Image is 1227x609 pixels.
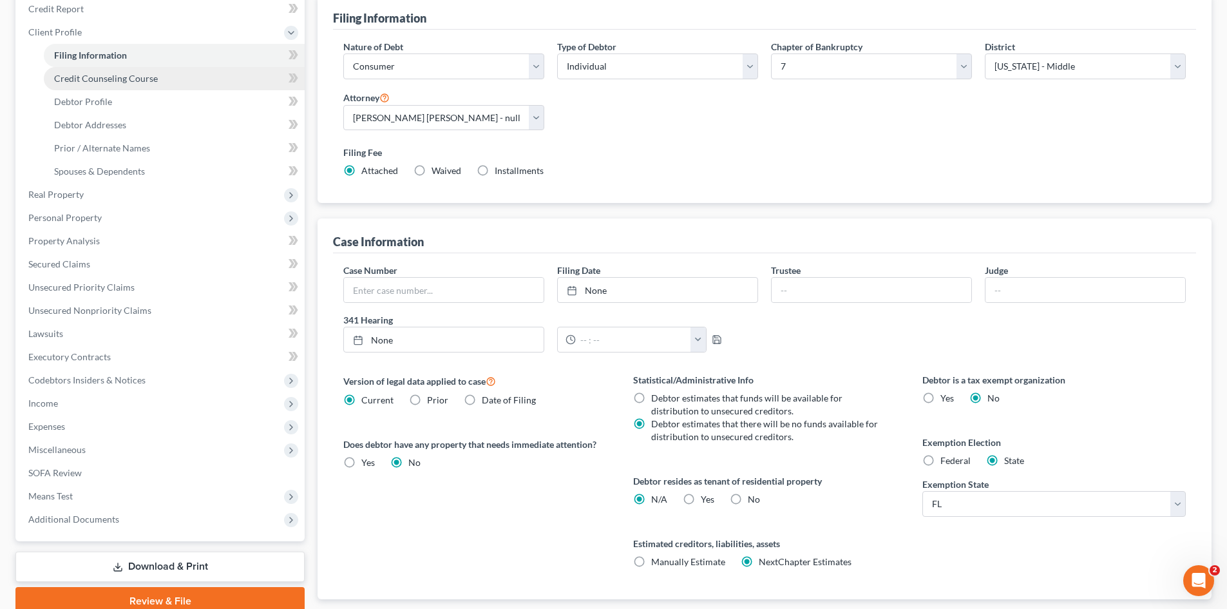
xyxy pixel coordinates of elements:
[28,282,135,293] span: Unsecured Priority Claims
[333,10,426,26] div: Filing Information
[28,328,63,339] span: Lawsuits
[748,494,760,505] span: No
[54,50,127,61] span: Filing Information
[1004,455,1024,466] span: State
[432,165,461,176] span: Waived
[18,276,305,299] a: Unsecured Priority Claims
[771,40,862,53] label: Chapter of Bankruptcy
[701,494,714,505] span: Yes
[28,305,151,316] span: Unsecured Nonpriority Claims
[54,119,126,130] span: Debtor Addresses
[28,467,82,478] span: SOFA Review
[54,73,158,84] span: Credit Counseling Course
[28,398,58,409] span: Income
[344,278,544,302] input: Enter case number...
[651,494,667,505] span: N/A
[28,3,84,14] span: Credit Report
[940,392,954,403] span: Yes
[633,373,897,387] label: Statistical/Administrative Info
[54,166,145,177] span: Spouses & Dependents
[28,26,82,37] span: Client Profile
[557,40,616,53] label: Type of Debtor
[28,444,86,455] span: Miscellaneous
[557,264,600,277] label: Filing Date
[343,40,403,53] label: Nature of Debt
[343,90,390,105] label: Attorney
[28,514,119,525] span: Additional Documents
[651,418,878,442] span: Debtor estimates that there will be no funds available for distribution to unsecured creditors.
[18,253,305,276] a: Secured Claims
[44,113,305,137] a: Debtor Addresses
[633,474,897,488] label: Debtor resides as tenant of residential property
[18,345,305,369] a: Executory Contracts
[344,327,544,352] a: None
[18,229,305,253] a: Property Analysis
[44,160,305,183] a: Spouses & Dependents
[44,44,305,67] a: Filing Information
[651,392,842,416] span: Debtor estimates that funds will be available for distribution to unsecured creditors.
[28,212,102,223] span: Personal Property
[940,455,971,466] span: Federal
[651,556,725,567] span: Manually Estimate
[28,258,90,269] span: Secured Claims
[772,278,971,302] input: --
[361,457,375,468] span: Yes
[333,234,424,249] div: Case Information
[759,556,851,567] span: NextChapter Estimates
[633,537,897,550] label: Estimated creditors, liabilities, assets
[44,137,305,160] a: Prior / Alternate Names
[1183,565,1214,596] iframe: Intercom live chat
[28,421,65,432] span: Expenses
[343,264,397,277] label: Case Number
[495,165,544,176] span: Installments
[985,40,1015,53] label: District
[1210,565,1220,575] span: 2
[922,478,989,491] label: Exemption State
[28,189,84,200] span: Real Property
[337,313,765,327] label: 341 Hearing
[771,264,801,277] label: Trustee
[28,490,73,501] span: Means Test
[28,351,111,362] span: Executory Contracts
[361,165,398,176] span: Attached
[44,67,305,90] a: Credit Counseling Course
[18,461,305,485] a: SOFA Review
[15,552,305,582] a: Download & Print
[482,394,536,405] span: Date of Filing
[343,373,607,389] label: Version of legal data applied to case
[28,374,146,385] span: Codebtors Insiders & Notices
[985,264,1008,277] label: Judge
[408,457,421,468] span: No
[18,322,305,345] a: Lawsuits
[343,146,1186,159] label: Filing Fee
[54,142,150,153] span: Prior / Alternate Names
[343,438,607,451] label: Does debtor have any property that needs immediate attention?
[922,436,1186,449] label: Exemption Election
[985,278,1185,302] input: --
[44,90,305,113] a: Debtor Profile
[576,327,691,352] input: -- : --
[427,394,448,405] span: Prior
[361,394,394,405] span: Current
[987,392,1000,403] span: No
[558,278,757,302] a: None
[54,96,112,107] span: Debtor Profile
[922,373,1186,387] label: Debtor is a tax exempt organization
[28,235,100,246] span: Property Analysis
[18,299,305,322] a: Unsecured Nonpriority Claims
